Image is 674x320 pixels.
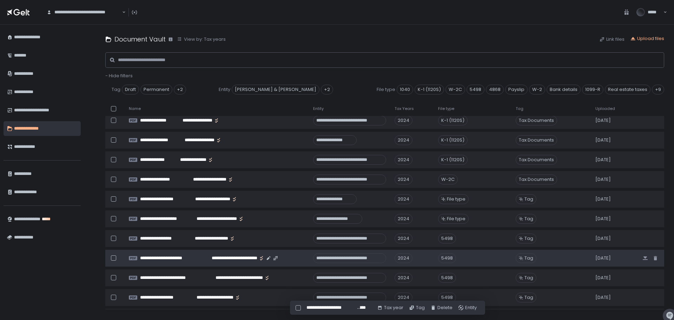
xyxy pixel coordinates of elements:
span: File type [447,216,465,222]
span: [DATE] [595,216,611,222]
h1: Document Vault [114,34,166,44]
button: Upload files [630,35,664,42]
div: K-1 (1120S) [438,155,468,165]
span: Draft [122,85,139,94]
span: Entity [313,106,324,111]
div: 2024 [395,135,412,145]
button: Delete [430,305,452,311]
div: Search for option [42,5,126,20]
button: Tax year [377,305,403,311]
span: 1040 [397,85,413,94]
span: Tag [524,275,533,281]
div: 2024 [395,116,412,125]
div: W-2C [438,175,458,184]
span: W-2 [529,85,545,94]
span: Tag [516,106,523,111]
div: 2024 [395,253,412,263]
span: Tax Documents [516,155,557,165]
div: 2024 [395,234,412,243]
div: K-1 (1120S) [438,135,468,145]
span: Tag [524,294,533,301]
span: Permanent [140,85,172,94]
span: [DATE] [595,235,611,242]
div: 5498 [438,234,456,243]
span: [DATE] [595,275,611,281]
div: +2 [174,85,186,94]
span: 5498 [467,85,484,94]
span: Uploaded [595,106,615,111]
div: 2024 [395,293,412,302]
span: Name [129,106,141,111]
span: [DATE] [595,255,611,261]
span: File type [377,86,395,93]
span: [PERSON_NAME] & [PERSON_NAME] [232,85,319,94]
span: [DATE] [595,157,611,163]
span: 1099-R [582,85,603,94]
span: Tax Documents [516,175,557,184]
div: +2 [321,85,333,94]
div: 2024 [395,194,412,204]
span: Tax Years [395,106,414,111]
span: Tag [524,235,533,242]
button: Entity [458,305,477,311]
span: File type [438,106,454,111]
div: 5498 [438,293,456,302]
button: Tag [409,305,425,311]
span: Real estate taxes [605,85,650,94]
button: Link files [599,36,625,43]
span: Tag [524,255,533,261]
span: K-1 (1120S) [415,85,444,94]
span: [DATE] [595,117,611,124]
div: 2024 [395,273,412,283]
div: 5498 [438,253,456,263]
div: +9 [652,85,664,94]
span: Bank details [547,85,581,94]
span: Tag [524,196,533,202]
span: File type [447,196,465,202]
span: Tag [524,216,533,222]
span: [DATE] [595,196,611,202]
span: - Hide filters [105,72,133,79]
div: 2024 [395,214,412,224]
span: 4868 [486,85,504,94]
button: - Hide filters [105,73,133,79]
button: View by: Tax years [177,36,226,43]
span: [DATE] [595,176,611,183]
span: Tag [112,86,120,93]
span: Entity [219,86,230,93]
span: Payslip [505,85,528,94]
div: K-1 (1120S) [438,116,468,125]
span: Tax Documents [516,135,557,145]
span: Tax Documents [516,116,557,125]
span: [DATE] [595,137,611,143]
div: 2024 [395,175,412,184]
span: W-2C [445,85,465,94]
span: [DATE] [595,294,611,301]
div: 2024 [395,155,412,165]
div: 5498 [438,273,456,283]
